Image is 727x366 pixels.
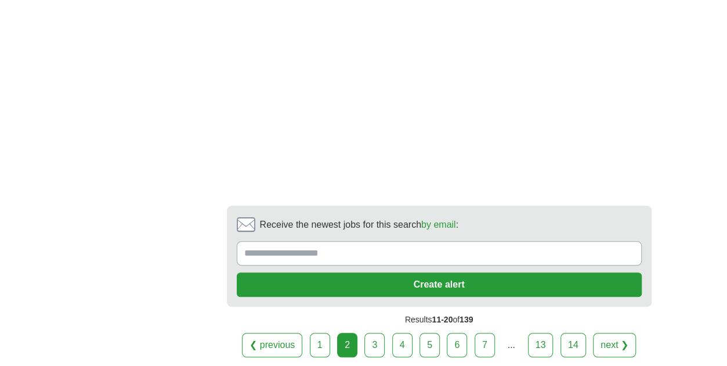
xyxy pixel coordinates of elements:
[337,333,357,357] div: 2
[500,333,523,357] div: ...
[560,333,586,357] a: 14
[421,220,456,229] a: by email
[364,333,385,357] a: 3
[260,218,458,232] span: Receive the newest jobs for this search :
[460,315,473,324] span: 139
[475,333,495,357] a: 7
[419,333,440,357] a: 5
[392,333,413,357] a: 4
[242,333,302,357] a: ❮ previous
[593,333,636,357] a: next ❯
[432,315,453,324] span: 11-20
[237,272,642,297] button: Create alert
[447,333,467,357] a: 6
[528,333,554,357] a: 13
[227,307,652,333] div: Results of
[310,333,330,357] a: 1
